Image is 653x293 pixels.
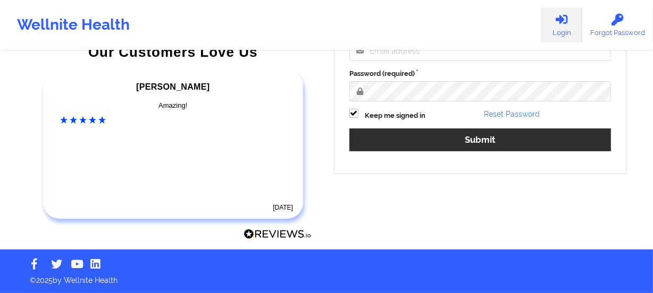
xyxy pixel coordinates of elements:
[61,100,286,111] div: Amazing!
[244,229,312,243] a: Reviews.io Logo
[365,110,425,121] label: Keep me signed in
[349,128,611,151] button: Submit
[541,7,582,42] a: Login
[22,268,631,286] p: © 2025 by Wellnite Health
[273,204,293,211] time: [DATE]
[484,110,540,118] a: Reset Password
[136,82,210,91] span: [PERSON_NAME]
[35,47,312,57] div: Our Customers Love Us
[349,41,611,61] input: Email address
[582,7,653,42] a: Forgot Password
[349,68,611,79] label: Password (required)
[244,229,312,240] img: Reviews.io Logo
